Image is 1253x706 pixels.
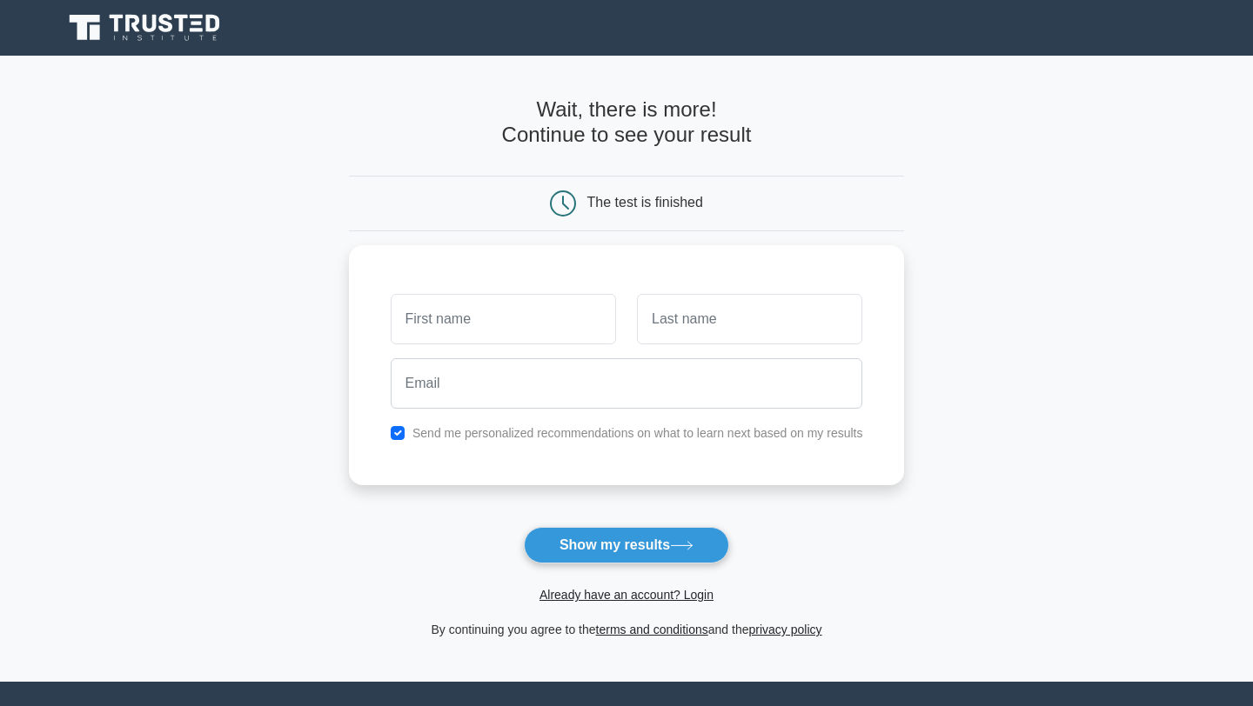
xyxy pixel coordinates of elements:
h4: Wait, there is more! Continue to see your result [349,97,905,148]
input: Last name [637,294,862,344]
button: Show my results [524,527,729,563]
label: Send me personalized recommendations on what to learn next based on my results [412,426,863,440]
a: privacy policy [749,623,822,636]
a: terms and conditions [596,623,708,636]
div: The test is finished [587,195,703,210]
a: Already have an account? Login [539,588,714,602]
div: By continuing you agree to the and the [338,619,915,640]
input: First name [391,294,616,344]
input: Email [391,358,863,409]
